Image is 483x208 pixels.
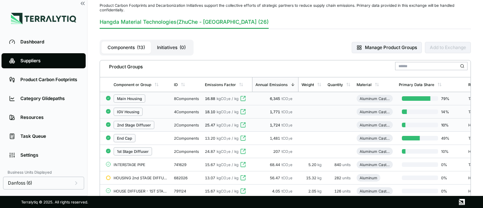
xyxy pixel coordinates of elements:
div: Category Glidepaths [20,96,78,102]
span: 15.32 [306,176,317,180]
sub: 2 [226,151,228,154]
div: Resources [20,114,78,120]
span: Danfoss (6) [8,180,32,186]
span: kgCO e / kg [217,136,238,140]
span: ( 13 ) [137,45,145,51]
sub: 2 [288,190,290,194]
div: Aluminum Casting (Machined) [360,123,390,127]
span: kgCO e / kg [217,176,238,180]
span: 24.87 [205,149,215,154]
div: Product Groups [103,61,143,70]
div: HOUSE DIFFUSER - 1ST STAGE M/C S1.69 0% [114,189,168,193]
span: 282 [334,176,342,180]
span: 2.05 [308,189,317,193]
span: tCO e [281,176,292,180]
span: units [342,189,351,193]
span: 16.88 [205,96,215,101]
span: 1,481 [270,136,281,140]
div: INTERSTAGE PIPE [114,162,168,167]
span: tCO e [281,189,292,193]
div: 2 Components [174,123,199,127]
span: 0 % [438,176,462,180]
span: kgCO e / kg [217,123,238,127]
span: 840 [334,162,342,167]
span: kgCO e / kg [217,96,238,101]
span: 13.20 [205,136,215,140]
div: 741629 [174,162,199,167]
sub: 2 [288,164,290,167]
span: tCO e [281,109,292,114]
span: tCO e [281,149,292,154]
div: Product Carbon Footprints [20,77,78,83]
div: Aluminum Casting (Machined) [360,149,390,154]
sub: 2 [226,164,228,167]
sub: 2 [288,124,290,128]
div: Business Units Displayed [3,168,84,177]
div: Aluminum Casting (Machined) [360,189,390,193]
span: 4.05 [272,189,281,193]
span: 56.47 [270,176,281,180]
sub: 2 [226,190,228,194]
div: 791124 [174,189,199,193]
sub: 2 [226,137,228,141]
div: Aluminum Casting (Machined) [360,136,390,140]
div: Aluminum Casting (Machined) [360,162,390,167]
sub: 2 [226,111,228,114]
div: Component or Group [114,82,151,87]
div: Aluminum [360,176,377,180]
span: 5.20 [308,162,317,167]
span: ( 0 ) [180,45,186,51]
div: Annual Emissions [255,82,288,87]
div: Settings [20,152,78,158]
sub: 2 [226,98,228,101]
div: Material [357,82,372,87]
div: 2 Components [174,136,199,140]
sub: 2 [226,124,228,128]
div: Product Carbon Footprints and Decarbonization Initiatives support the collective efforts of strat... [100,3,471,12]
span: 15.67 [205,162,215,167]
sub: 2 [288,137,290,141]
span: tCO e [281,162,292,167]
div: Suppliers [20,58,78,64]
div: HOUSING 2nd STAGE DIFFUSER AND VOLUTE. A [114,176,168,180]
div: 682026 [174,176,199,180]
span: 126 [334,189,342,193]
span: 1,771 [270,109,281,114]
div: 2 Components [174,149,199,154]
span: 14 % [438,109,462,114]
span: 10 % [438,123,462,127]
span: 207 [273,149,281,154]
div: Emissions Factor [205,82,236,87]
span: 18.10 [205,109,215,114]
div: End Cap [117,136,132,140]
button: Manage Product Groups [352,42,422,53]
div: Task Queue [20,133,78,139]
sub: 2 [288,151,290,154]
span: 10 % [438,149,462,154]
span: 79 % [438,96,462,101]
span: 15.67 [205,189,215,193]
span: kgCO e / kg [217,189,238,193]
span: 49 % [438,136,462,140]
span: tCO e [281,96,292,101]
div: 4 Components [174,109,199,114]
div: 2nd Stage Diffuser [117,123,151,127]
sub: 2 [288,98,290,101]
sub: 2 [288,111,290,114]
span: 0 % [438,162,462,167]
img: Logo [11,13,76,24]
sub: 2 [226,177,228,180]
button: Hangda Material Technologies(ZhuChe - [GEOGRAPHIC_DATA] (26) [100,18,269,29]
button: Initiatives(0) [151,42,192,54]
div: Main Housing [117,96,142,101]
div: Quantity [328,82,343,87]
button: Components(13) [102,42,151,54]
div: ID [174,82,178,87]
span: 6,345 [270,96,281,101]
span: kg [317,189,321,193]
span: kg [317,162,321,167]
span: 1,724 [270,123,281,127]
div: Aluminum Casting (Machined) [360,109,390,114]
span: 25.47 [205,123,215,127]
span: 68.44 [270,162,281,167]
